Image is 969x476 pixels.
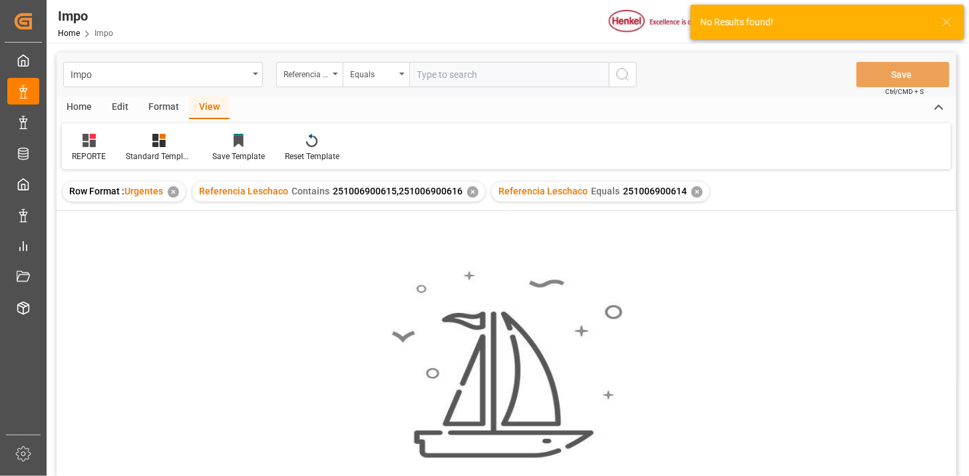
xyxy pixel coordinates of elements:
div: ✕ [691,186,703,198]
span: Row Format : [69,186,124,196]
button: open menu [343,62,409,87]
button: open menu [63,62,263,87]
div: Standard Templates [126,150,192,162]
div: Home [57,97,102,119]
div: Format [138,97,189,119]
div: Reset Template [285,150,339,162]
img: smooth_sailing.jpeg [390,270,623,460]
div: No Results found! [700,15,929,29]
div: Referencia Leschaco [284,65,329,81]
div: Equals [350,65,395,81]
img: Henkel%20logo.jpg_1689854090.jpg [609,10,721,33]
div: Impo [71,65,248,82]
span: Ctrl/CMD + S [886,87,924,97]
button: search button [609,62,637,87]
a: Home [58,29,80,38]
div: ✕ [467,186,479,198]
input: Type to search [409,62,609,87]
div: ✕ [168,186,179,198]
button: open menu [276,62,343,87]
span: Equals [591,186,620,196]
div: REPORTE [72,150,106,162]
div: View [189,97,230,119]
span: Referencia Leschaco [199,186,288,196]
span: Urgentes [124,186,163,196]
span: Referencia Leschaco [498,186,588,196]
div: Edit [102,97,138,119]
span: Contains [291,186,329,196]
div: Save Template [212,150,265,162]
button: Save [857,62,950,87]
span: 251006900614 [623,186,687,196]
div: Impo [58,6,113,26]
span: 251006900615,251006900616 [333,186,463,196]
